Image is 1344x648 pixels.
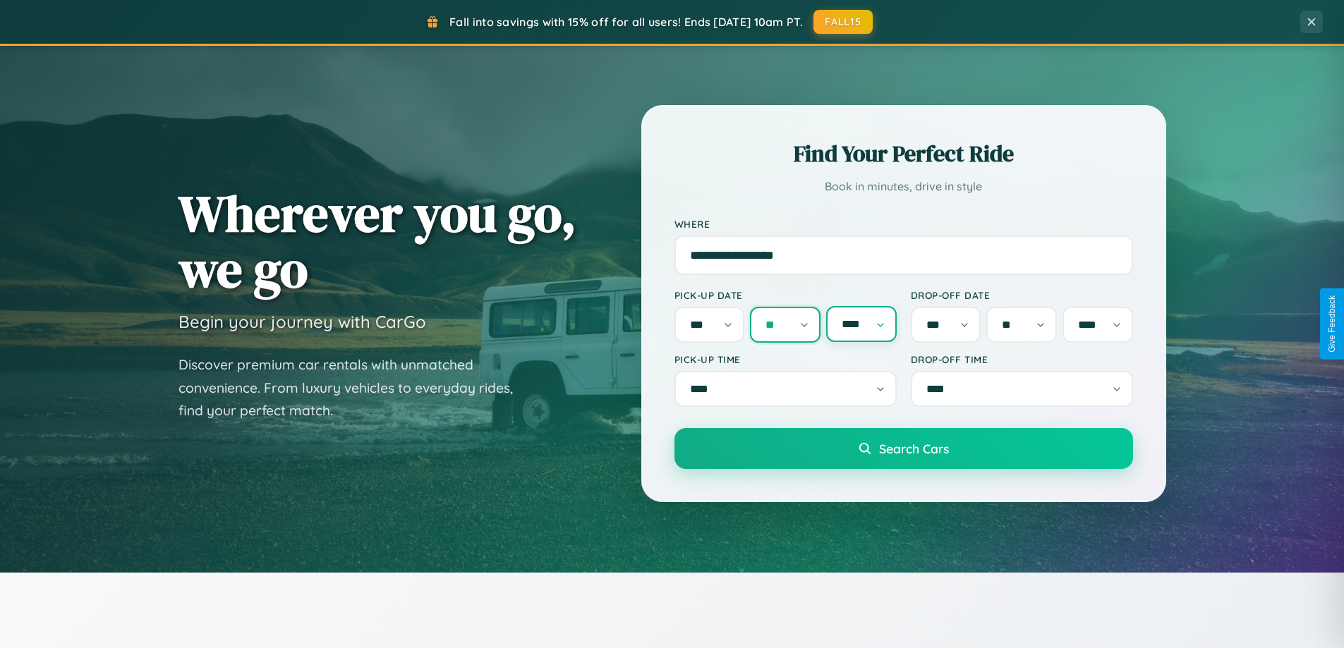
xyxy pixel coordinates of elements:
[178,311,426,332] h3: Begin your journey with CarGo
[674,428,1133,469] button: Search Cars
[674,353,897,365] label: Pick-up Time
[178,353,531,422] p: Discover premium car rentals with unmatched convenience. From luxury vehicles to everyday rides, ...
[1327,295,1337,353] div: Give Feedback
[879,441,949,456] span: Search Cars
[449,15,803,29] span: Fall into savings with 15% off for all users! Ends [DATE] 10am PT.
[911,289,1133,301] label: Drop-off Date
[813,10,873,34] button: FALL15
[911,353,1133,365] label: Drop-off Time
[674,138,1133,169] h2: Find Your Perfect Ride
[674,176,1133,197] p: Book in minutes, drive in style
[674,289,897,301] label: Pick-up Date
[178,185,576,297] h1: Wherever you go, we go
[674,218,1133,230] label: Where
